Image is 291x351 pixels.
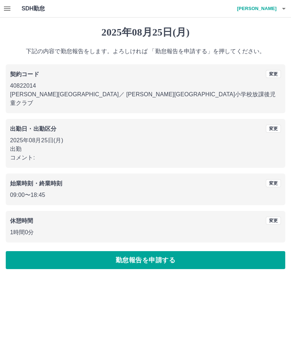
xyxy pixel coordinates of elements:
b: 出勤日・出勤区分 [10,126,56,132]
p: 下記の内容で勤怠報告をします。よろしければ 「勤怠報告を申請する」を押してください。 [6,47,285,56]
p: 出勤 [10,145,281,153]
button: 変更 [266,179,281,187]
p: 2025年08月25日(月) [10,136,281,145]
button: 変更 [266,70,281,78]
p: 09:00 〜 18:45 [10,191,281,199]
b: 始業時刻・終業時刻 [10,180,62,186]
b: 契約コード [10,71,39,77]
h1: 2025年08月25日(月) [6,26,285,38]
p: 1時間0分 [10,228,281,237]
button: 勤怠報告を申請する [6,251,285,269]
p: 40822014 [10,82,281,90]
p: [PERSON_NAME][GEOGRAPHIC_DATA] ／ [PERSON_NAME][GEOGRAPHIC_DATA]小学校放課後児童クラブ [10,90,281,107]
button: 変更 [266,217,281,225]
button: 変更 [266,125,281,133]
p: コメント: [10,153,281,162]
b: 休憩時間 [10,218,33,224]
